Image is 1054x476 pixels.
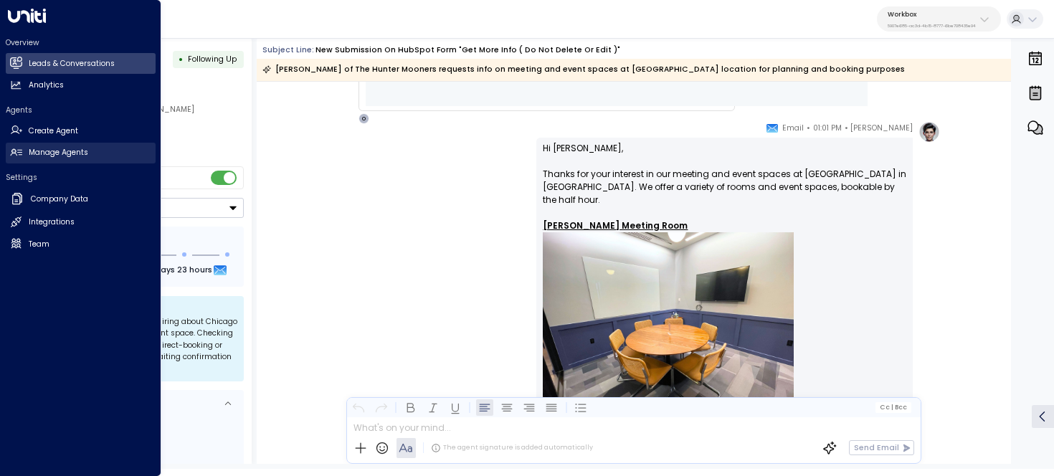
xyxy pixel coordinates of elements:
span: Following Up [188,54,237,65]
a: Create Agent [6,120,156,141]
h2: Integrations [29,216,75,228]
span: • [807,121,810,135]
span: In about 2 days 23 hours [110,263,212,279]
button: Redo [372,399,389,416]
div: • [179,49,184,69]
button: Workbox5907e685-ac3d-4b15-8777-6be708435e94 [877,6,1001,32]
h2: Settings [6,172,156,183]
span: Cc Bcc [880,404,907,411]
h2: Team [29,239,49,250]
button: Undo [350,399,367,416]
span: • [845,121,848,135]
h2: Company Data [31,194,88,205]
span: | [891,404,893,411]
a: Leads & Conversations [6,53,156,74]
span: Subject Line: [262,44,314,55]
img: Adams Meeting Room [543,232,794,421]
h2: Manage Agents [29,147,88,158]
a: Integrations [6,212,156,233]
u: [PERSON_NAME] Meeting Room [543,219,688,232]
h2: Leads & Conversations [29,58,115,70]
span: [PERSON_NAME] [850,121,913,135]
a: Company Data [6,188,156,211]
button: Cc|Bcc [875,402,911,412]
a: Analytics [6,75,156,96]
span: 01:01 PM [813,121,842,135]
div: [PERSON_NAME] of The Hunter Mooners requests info on meeting and event spaces at [GEOGRAPHIC_DATA... [262,62,905,77]
h2: Create Agent [29,125,78,137]
h2: Agents [6,105,156,115]
h2: Analytics [29,80,64,91]
p: 5907e685-ac3d-4b15-8777-6be708435e94 [888,23,976,29]
div: O [359,113,370,125]
img: profile-logo.png [918,121,940,143]
span: Email [782,121,804,135]
h2: Overview [6,37,156,48]
a: Manage Agents [6,143,156,163]
div: The agent signature is added automatically [431,443,593,453]
a: Team [6,234,156,254]
p: Workbox [888,10,976,19]
div: New submission on HubSpot Form "Get more info ( Do not delete or edit )" [315,44,620,56]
